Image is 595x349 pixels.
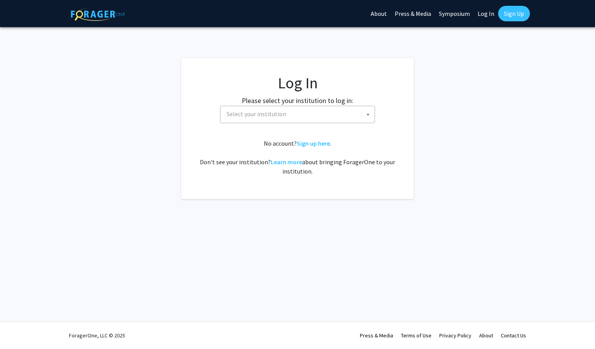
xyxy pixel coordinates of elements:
[501,332,526,339] a: Contact Us
[227,110,286,118] span: Select your institution
[242,95,353,106] label: Please select your institution to log in:
[197,74,398,92] h1: Log In
[479,332,493,339] a: About
[69,322,125,349] div: ForagerOne, LLC © 2025
[197,139,398,176] div: No account? . Don't see your institution? about bringing ForagerOne to your institution.
[401,332,432,339] a: Terms of Use
[360,332,393,339] a: Press & Media
[297,139,330,147] a: Sign up here
[224,106,375,122] span: Select your institution
[439,332,471,339] a: Privacy Policy
[498,6,530,21] a: Sign Up
[271,158,302,166] a: Learn more about bringing ForagerOne to your institution
[71,7,125,21] img: ForagerOne Logo
[220,106,375,123] span: Select your institution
